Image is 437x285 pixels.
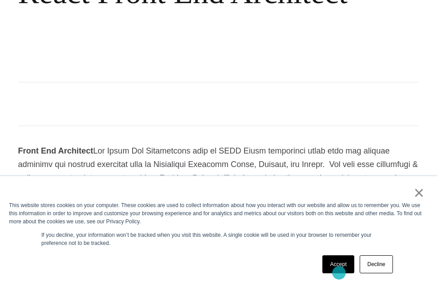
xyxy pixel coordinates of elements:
[9,201,428,226] div: This website stores cookies on your computer. These cookies are used to collect information about...
[18,146,93,155] strong: Front End Architect
[322,255,354,273] a: Accept
[414,189,424,197] a: ×
[360,255,393,273] a: Decline
[41,231,396,247] p: If you decline, your information won’t be tracked when you visit this website. A single cookie wi...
